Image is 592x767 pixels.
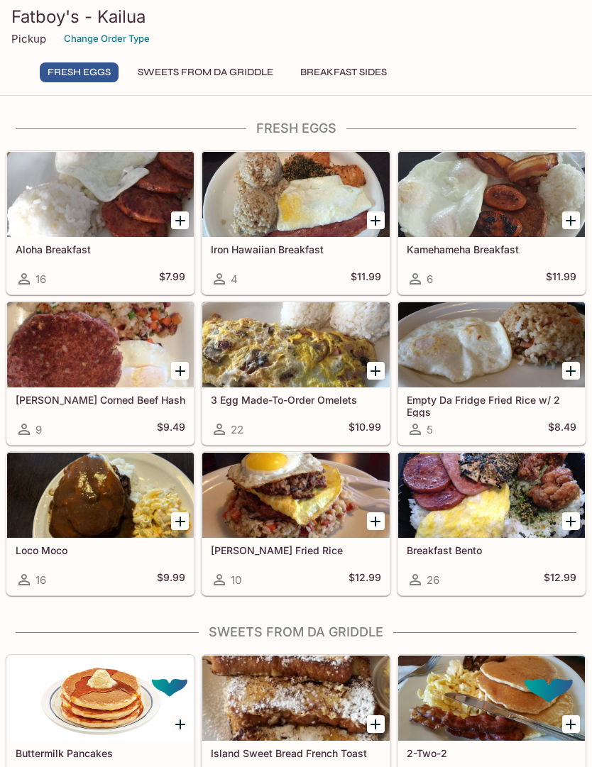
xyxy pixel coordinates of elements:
h5: 3 Egg Made-To-Order Omelets [211,394,380,406]
button: BREAKFAST SIDES [292,62,395,82]
span: 22 [231,423,243,436]
h5: $8.49 [548,421,576,438]
h5: Empty Da Fridge Fried Rice w/ 2 Eggs [407,394,576,417]
a: Empty Da Fridge Fried Rice w/ 2 Eggs5$8.49 [398,302,586,445]
button: Add Island Sweet Bread French Toast [367,715,385,733]
div: 2-Two-2 [398,656,585,741]
h5: Island Sweet Bread French Toast [211,747,380,759]
button: Add Breakfast Bento [562,512,580,530]
h5: Buttermilk Pancakes [16,747,185,759]
button: FRESH EGGS [40,62,119,82]
div: Iron Hawaiian Breakfast [202,152,389,237]
div: Loco Moco [7,453,194,538]
a: Kamehameha Breakfast6$11.99 [398,151,586,294]
a: [PERSON_NAME] Corned Beef Hash9$9.49 [6,302,194,445]
h4: FRESH EGGS [6,121,586,136]
h5: $12.99 [544,571,576,588]
h5: $11.99 [351,270,381,287]
h5: Breakfast Bento [407,544,576,556]
button: Add Loco Moco [171,512,189,530]
span: 9 [35,423,42,436]
button: Change Order Type [57,28,156,50]
h5: $9.49 [157,421,185,438]
button: Add Buttermilk Pancakes [171,715,189,733]
h5: $10.99 [349,421,381,438]
button: Add 3 Egg Made-To-Order Omelets [367,362,385,380]
button: Add Empty Da Fridge Fried Rice w/ 2 Eggs [562,362,580,380]
button: Add Iron Hawaiian Breakfast [367,211,385,229]
a: Iron Hawaiian Breakfast4$11.99 [202,151,390,294]
h5: $9.99 [157,571,185,588]
a: Breakfast Bento26$12.99 [398,452,586,595]
h5: Aloha Breakfast [16,243,185,255]
div: Breakfast Bento [398,453,585,538]
h5: [PERSON_NAME] Corned Beef Hash [16,394,185,406]
span: 26 [427,573,439,587]
div: Ali'i Fried Rice [202,453,389,538]
h5: Kamehameha Breakfast [407,243,576,255]
a: 3 Egg Made-To-Order Omelets22$10.99 [202,302,390,445]
div: Buttermilk Pancakes [7,656,194,741]
span: 5 [427,423,433,436]
h5: Loco Moco [16,544,185,556]
span: 16 [35,272,46,286]
div: Kamehameha Breakfast [398,152,585,237]
a: Aloha Breakfast16$7.99 [6,151,194,294]
div: Aloha Breakfast [7,152,194,237]
div: Empty Da Fridge Fried Rice w/ 2 Eggs [398,302,585,387]
span: 16 [35,573,46,587]
div: 3 Egg Made-To-Order Omelets [202,302,389,387]
button: Add Ali'i Fried Rice [367,512,385,530]
h3: Fatboy's - Kailua [11,6,581,28]
button: Add Kamehameha Breakfast [562,211,580,229]
div: John Papa's Corned Beef Hash [7,302,194,387]
a: [PERSON_NAME] Fried Rice10$12.99 [202,452,390,595]
h5: 2-Two-2 [407,747,576,759]
h4: SWEETS FROM DA GRIDDLE [6,624,586,640]
button: Add Aloha Breakfast [171,211,189,229]
button: Add 2-Two-2 [562,715,580,733]
span: 10 [231,573,241,587]
a: Loco Moco16$9.99 [6,452,194,595]
button: SWEETS FROM DA GRIDDLE [130,62,281,82]
h5: Iron Hawaiian Breakfast [211,243,380,255]
p: Pickup [11,32,46,45]
h5: $7.99 [159,270,185,287]
span: 6 [427,272,433,286]
span: 4 [231,272,238,286]
h5: $12.99 [349,571,381,588]
button: Add John Papa's Corned Beef Hash [171,362,189,380]
h5: [PERSON_NAME] Fried Rice [211,544,380,556]
h5: $11.99 [546,270,576,287]
div: Island Sweet Bread French Toast [202,656,389,741]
